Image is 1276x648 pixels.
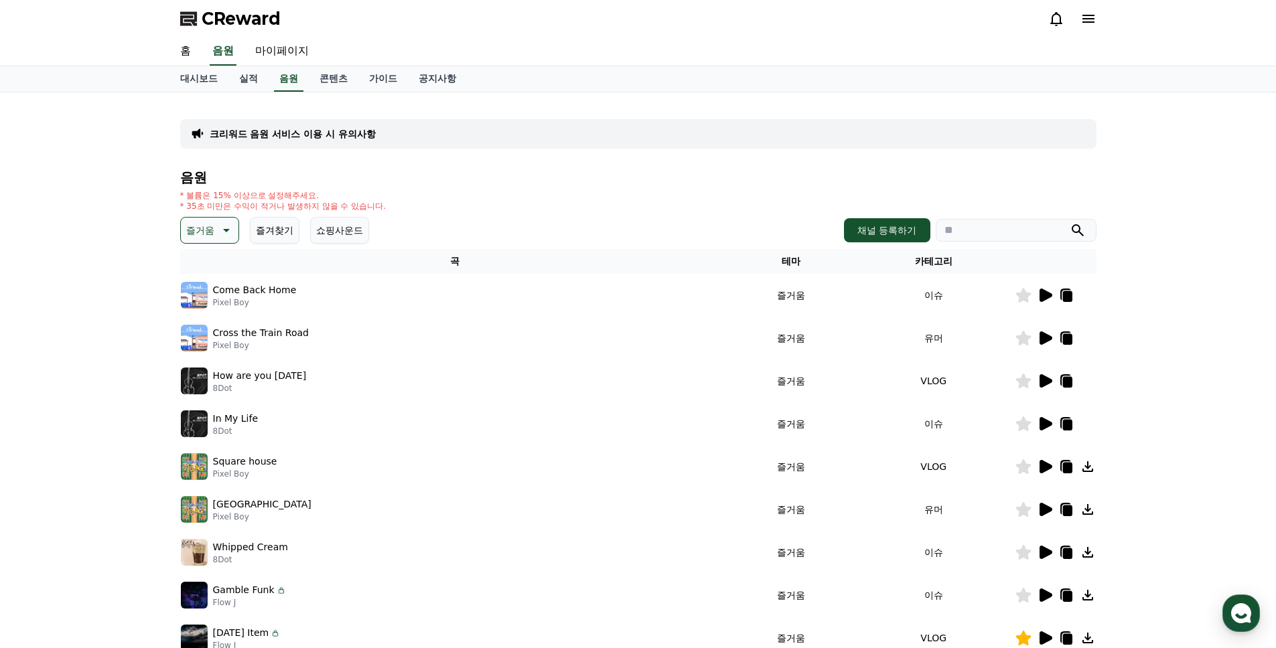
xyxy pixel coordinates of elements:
[310,217,369,244] button: 쇼핑사운드
[853,574,1015,617] td: 이슈
[213,297,297,308] p: Pixel Boy
[180,8,281,29] a: CReward
[853,359,1015,402] td: VLOG
[213,597,287,608] p: Flow J
[181,410,208,437] img: music
[853,274,1015,317] td: 이슈
[213,283,297,297] p: Come Back Home
[853,317,1015,359] td: 유머
[213,497,311,511] p: [GEOGRAPHIC_DATA]
[730,574,853,617] td: 즐거움
[853,531,1015,574] td: 이슈
[213,426,259,436] p: 8Dot
[730,274,853,317] td: 즐거움
[181,496,208,523] img: music
[730,445,853,488] td: 즐거움
[853,249,1015,274] th: 카테고리
[210,127,376,141] a: 크리워드 음원 서비스 이용 시 유의사항
[213,412,259,426] p: In My Life
[358,66,408,92] a: 가이드
[213,455,277,469] p: Square house
[730,488,853,531] td: 즐거움
[181,453,208,480] img: music
[213,540,288,554] p: Whipped Cream
[180,201,386,212] p: * 35초 미만은 수익이 적거나 발생하지 않을 수 있습니다.
[853,488,1015,531] td: 유머
[169,37,202,66] a: 홈
[213,369,307,383] p: How are you [DATE]
[186,221,214,240] p: 즐거움
[181,368,208,394] img: music
[730,531,853,574] td: 즐거움
[181,539,208,566] img: music
[853,402,1015,445] td: 이슈
[181,282,208,309] img: music
[210,37,236,66] a: 음원
[180,190,386,201] p: * 볼륨은 15% 이상으로 설정해주세요.
[213,626,269,640] p: [DATE] Item
[228,66,269,92] a: 실적
[169,66,228,92] a: 대시보드
[730,402,853,445] td: 즐거움
[213,326,309,340] p: Cross the Train Road
[244,37,320,66] a: 마이페이지
[730,359,853,402] td: 즐거움
[730,317,853,359] td: 즐거움
[213,583,275,597] p: Gamble Funk
[730,249,853,274] th: 테마
[180,249,730,274] th: 곡
[181,582,208,609] img: music
[213,469,277,479] p: Pixel Boy
[180,170,1096,185] h4: 음원
[213,511,311,522] p: Pixel Boy
[250,217,299,244] button: 즐겨찾기
[408,66,467,92] a: 공지사항
[853,445,1015,488] td: VLOG
[202,8,281,29] span: CReward
[181,325,208,351] img: music
[309,66,358,92] a: 콘텐츠
[213,383,307,394] p: 8Dot
[180,217,239,244] button: 즐거움
[274,66,303,92] a: 음원
[844,218,930,242] button: 채널 등록하기
[213,554,288,565] p: 8Dot
[213,340,309,351] p: Pixel Boy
